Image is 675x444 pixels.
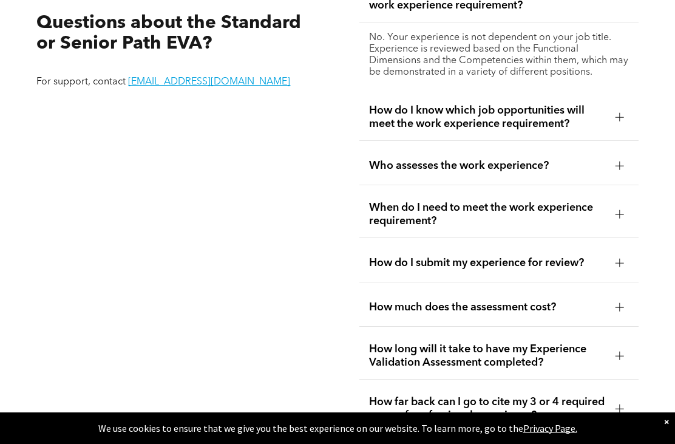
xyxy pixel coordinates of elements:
span: For support, contact [36,77,126,87]
span: How do I know which job opportunities will meet the work experience requirement? [369,104,605,131]
span: How much does the assessment cost? [369,301,605,314]
a: [EMAIL_ADDRESS][DOMAIN_NAME] [128,77,290,87]
span: How do I submit my experience for review? [369,256,605,270]
span: How far back can I go to cite my 3 or 4 required years of professional experience? [369,395,605,422]
div: Dismiss notification [664,415,669,428]
span: When do I need to meet the work experience requirement? [369,201,605,228]
span: Who assesses the work experience? [369,159,605,172]
a: Privacy Page. [523,422,577,434]
span: How long will it take to have my Experience Validation Assessment completed? [369,343,605,369]
span: Questions about the Standard or Senior Path EVA? [36,14,301,53]
p: No. Your experience is not dependent on your job title. Experience is reviewed based on the Funct... [369,32,628,78]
